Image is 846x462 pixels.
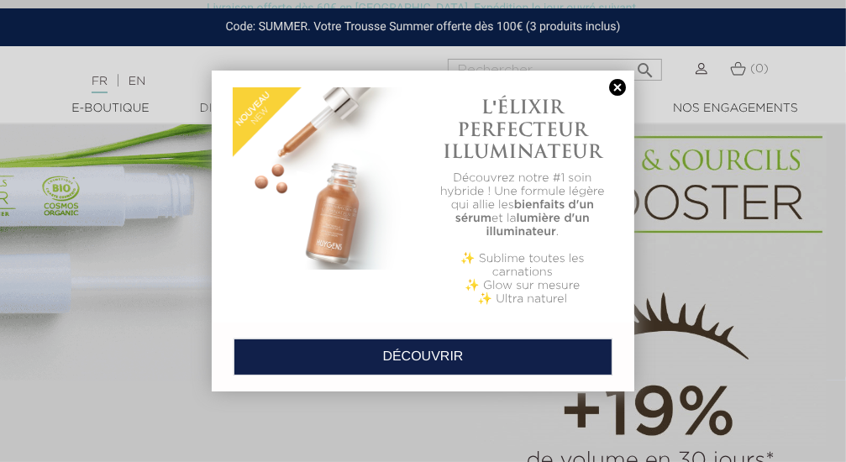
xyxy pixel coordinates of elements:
[432,252,614,279] p: ✨ Sublime toutes les carnations
[432,292,614,306] p: ✨ Ultra naturel
[432,96,614,162] h1: L'ÉLIXIR PERFECTEUR ILLUMINATEUR
[432,279,614,292] p: ✨ Glow sur mesure
[432,171,614,239] p: Découvrez notre #1 soin hybride ! Une formule légère qui allie les et la .
[455,199,594,224] b: bienfaits d'un sérum
[486,213,590,238] b: lumière d'un illuminateur
[234,339,613,375] a: DÉCOUVRIR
